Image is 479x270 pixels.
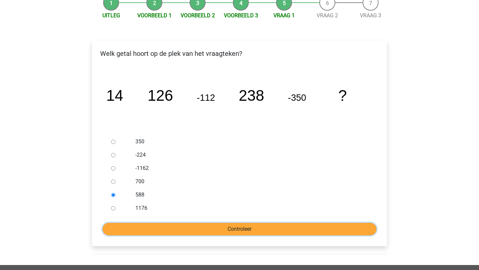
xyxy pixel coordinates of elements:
[102,223,377,235] input: Controleer
[106,87,123,104] tspan: 14
[148,87,173,104] tspan: 126
[224,12,258,19] a: Voorbeeld 3
[135,191,366,199] label: 588
[137,12,172,19] a: Voorbeeld 1
[135,164,366,172] label: -1162
[288,92,306,103] tspan: -350
[360,12,381,19] a: Vraag 3
[102,12,120,19] a: Uitleg
[317,12,338,19] a: Vraag 2
[338,87,347,104] tspan: ?
[181,12,215,19] a: Voorbeeld 2
[135,178,366,186] label: 700
[135,151,366,159] label: -224
[135,204,366,212] label: 1176
[273,12,295,19] a: Vraag 1
[239,87,264,104] tspan: 238
[197,92,215,103] tspan: -112
[97,49,382,59] p: Welk getal hoort op de plek van het vraagteken?
[135,138,366,146] label: 350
